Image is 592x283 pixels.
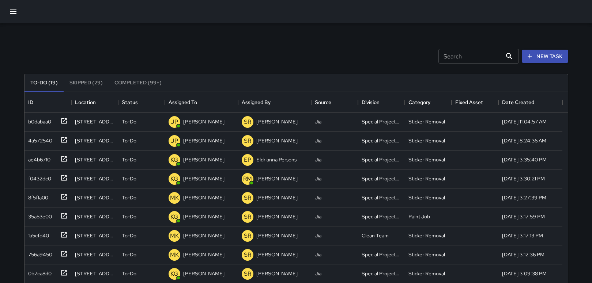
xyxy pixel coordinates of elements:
[109,74,167,92] button: Completed (99+)
[122,213,136,220] p: To-Do
[25,267,52,277] div: 0b7ca8d0
[75,213,114,220] div: 611 Washington Street
[244,269,251,278] p: SR
[408,251,445,258] div: Sticker Removal
[242,92,271,112] div: Assigned By
[25,153,50,163] div: ae4b6710
[28,92,33,112] div: ID
[244,213,251,221] p: SR
[256,137,298,144] p: [PERSON_NAME]
[315,175,321,182] div: Jia
[171,137,178,145] p: JP
[408,213,430,220] div: Paint Job
[244,156,251,164] p: EP
[315,92,331,112] div: Source
[183,118,225,125] p: [PERSON_NAME]
[25,134,52,144] div: 4a572540
[256,118,298,125] p: [PERSON_NAME]
[315,194,321,201] div: Jia
[170,175,178,183] p: KG
[502,156,547,163] div: 8/6/2025, 3:35:40 PM
[64,74,109,92] button: Skipped (29)
[256,232,298,239] p: [PERSON_NAME]
[502,251,544,258] div: 8/6/2025, 3:12:36 PM
[170,251,179,259] p: MK
[408,137,445,144] div: Sticker Removal
[502,194,546,201] div: 8/6/2025, 3:27:39 PM
[183,175,225,182] p: [PERSON_NAME]
[238,92,311,112] div: Assigned By
[502,213,545,220] div: 8/6/2025, 3:17:59 PM
[165,92,238,112] div: Assigned To
[244,137,251,145] p: SR
[358,92,405,112] div: Division
[122,232,136,239] p: To-Do
[170,232,179,240] p: MK
[315,118,321,125] div: Jia
[244,194,251,202] p: SR
[122,156,136,163] p: To-Do
[256,175,298,182] p: [PERSON_NAME]
[362,92,380,112] div: Division
[25,191,48,201] div: 8f5f1a00
[362,137,401,144] div: Special Projects Team
[71,92,118,112] div: Location
[75,137,114,144] div: 115 Steuart Street
[244,118,251,126] p: SR
[408,232,445,239] div: Sticker Removal
[452,92,498,112] div: Fixed Asset
[122,270,136,277] p: To-Do
[25,210,52,220] div: 35a53e00
[408,156,445,163] div: Sticker Removal
[122,175,136,182] p: To-Do
[75,270,114,277] div: 600 California Street
[183,137,225,144] p: [PERSON_NAME]
[315,213,321,220] div: Jia
[24,92,71,112] div: ID
[256,213,298,220] p: [PERSON_NAME]
[502,175,545,182] div: 8/6/2025, 3:30:21 PM
[75,156,114,163] div: 317 Montgomery Street
[315,270,321,277] div: Jia
[75,118,114,125] div: 225 Bush Street
[362,270,401,277] div: Special Projects Team
[243,175,252,183] p: RM
[408,118,445,125] div: Sticker Removal
[256,156,297,163] p: Eldrianna Persons
[408,175,445,182] div: Sticker Removal
[522,50,568,63] button: New Task
[244,232,251,240] p: SR
[24,74,64,92] button: To-Do (19)
[171,118,178,126] p: JP
[315,137,321,144] div: Jia
[362,194,401,201] div: Special Projects Team
[75,232,114,239] div: 611 Washington Street
[502,92,534,112] div: Date Created
[122,92,138,112] div: Status
[315,251,321,258] div: Jia
[183,232,225,239] p: [PERSON_NAME]
[408,194,445,201] div: Sticker Removal
[183,213,225,220] p: [PERSON_NAME]
[405,92,452,112] div: Category
[502,137,546,144] div: 8/11/2025, 8:24:36 AM
[75,175,114,182] div: 700 Montgomery Street
[170,194,179,202] p: MK
[315,156,321,163] div: Jia
[25,229,49,239] div: 1a5cfd40
[122,251,136,258] p: To-Do
[408,270,445,277] div: Sticker Removal
[315,232,321,239] div: Jia
[183,156,225,163] p: [PERSON_NAME]
[170,269,178,278] p: KG
[118,92,165,112] div: Status
[502,232,543,239] div: 8/6/2025, 3:17:13 PM
[256,194,298,201] p: [PERSON_NAME]
[183,270,225,277] p: [PERSON_NAME]
[256,251,298,258] p: [PERSON_NAME]
[122,118,136,125] p: To-Do
[122,194,136,201] p: To-Do
[183,194,225,201] p: [PERSON_NAME]
[75,194,114,201] div: 850 Montgomery Street
[256,270,298,277] p: [PERSON_NAME]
